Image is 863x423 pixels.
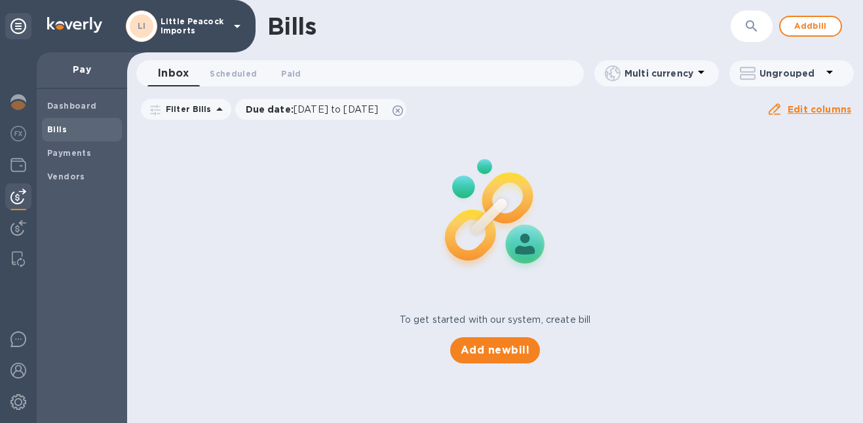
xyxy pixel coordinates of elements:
b: Dashboard [47,101,97,111]
b: Bills [47,124,67,134]
img: Wallets [10,157,26,173]
b: Payments [47,148,91,158]
p: To get started with our system, create bill [400,313,591,327]
span: Add bill [791,18,830,34]
img: Foreign exchange [10,126,26,141]
div: Due date:[DATE] to [DATE] [235,99,407,120]
button: Addbill [779,16,842,37]
span: [DATE] to [DATE] [294,104,378,115]
div: Unpin categories [5,13,31,39]
p: Pay [47,63,117,76]
b: LI [138,21,146,31]
span: Paid [281,67,301,81]
p: Filter Bills [161,103,212,115]
p: Due date : [246,103,385,116]
b: Vendors [47,172,85,181]
h1: Bills [267,12,316,40]
p: Ungrouped [759,67,822,80]
p: Little Peacock Imports [161,17,226,35]
p: Multi currency [624,67,693,80]
img: Logo [47,17,102,33]
button: Add newbill [450,337,540,363]
u: Edit columns [788,104,851,115]
span: Inbox [158,64,189,83]
span: Add new bill [461,342,529,358]
span: Scheduled [210,67,257,81]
